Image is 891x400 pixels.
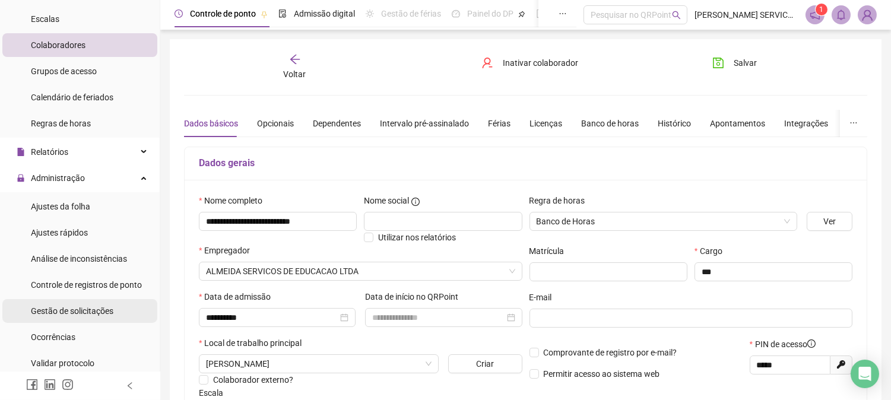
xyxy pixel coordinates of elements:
span: Admissão digital [294,9,355,18]
div: Open Intercom Messenger [851,360,879,388]
span: Colaboradores [31,40,85,50]
span: book [536,9,544,18]
span: Escalas [31,14,59,24]
img: 90701 [858,6,876,24]
h5: Dados gerais [199,156,852,170]
button: Salvar [703,53,766,72]
sup: 1 [816,4,827,15]
span: info-circle [807,339,816,348]
span: Colaborador externo? [213,375,293,385]
div: Dependentes [313,117,361,130]
span: info-circle [411,198,420,206]
span: dashboard [452,9,460,18]
span: Inativar colaborador [503,56,578,69]
span: Análise de inconsistências [31,254,127,264]
span: save [712,57,724,69]
span: arrow-left [289,53,301,65]
span: file [17,148,25,156]
span: sun [366,9,374,18]
button: ellipsis [840,110,867,137]
span: RUA MARECHAL FLORIANO, 21 SALVADOR [206,355,432,373]
label: Matrícula [529,245,572,258]
span: search [672,11,681,20]
label: Local de trabalho principal [199,336,309,350]
span: 1 [820,5,824,14]
span: Comprovante de registro por e-mail? [544,348,677,357]
span: Banco de Horas [537,212,790,230]
span: Voltar [284,69,306,79]
span: bell [836,9,846,20]
span: facebook [26,379,38,391]
span: Validar protocolo [31,358,94,368]
span: Gestão de solicitações [31,306,113,316]
span: clock-circle [175,9,183,18]
span: user-delete [481,57,493,69]
span: Ajustes rápidos [31,228,88,237]
div: Licenças [529,117,562,130]
span: pushpin [261,11,268,18]
div: Banco de horas [581,117,639,130]
span: Gestão de férias [381,9,441,18]
button: Criar [448,354,522,373]
span: Salvar [734,56,757,69]
span: file-done [278,9,287,18]
button: Inativar colaborador [473,53,587,72]
span: lock [17,174,25,182]
label: Escala [199,386,231,399]
span: Calendário de feriados [31,93,113,102]
label: Empregador [199,244,258,257]
span: ellipsis [559,9,567,18]
span: Ver [823,215,836,228]
span: Relatórios [31,147,68,157]
span: Controle de registros de ponto [31,280,142,290]
div: Intervalo pré-assinalado [380,117,469,130]
div: Dados básicos [184,117,238,130]
label: Regra de horas [529,194,593,207]
div: Apontamentos [710,117,765,130]
span: instagram [62,379,74,391]
span: Permitir acesso ao sistema web [544,369,660,379]
span: Criar [476,357,494,370]
span: Administração [31,173,85,183]
div: Integrações [784,117,828,130]
span: ALMEIDA SERVICOS DE EDUCACAO LTDA [206,262,515,280]
label: Cargo [695,245,730,258]
label: Data de início no QRPoint [365,290,466,303]
label: Data de admissão [199,290,278,303]
span: linkedin [44,379,56,391]
span: PIN de acesso [755,338,816,351]
span: pushpin [518,11,525,18]
span: Nome social [364,194,409,207]
label: E-mail [529,291,560,304]
span: [PERSON_NAME] SERVICOS DE EDUCACAO LTDA [695,8,798,21]
span: Grupos de acesso [31,66,97,76]
span: Controle de ponto [190,9,256,18]
label: Nome completo [199,194,270,207]
span: Utilizar nos relatórios [378,233,456,242]
span: Ocorrências [31,332,75,342]
div: Histórico [658,117,691,130]
div: Férias [488,117,510,130]
button: Ver [807,212,852,231]
span: notification [810,9,820,20]
span: ellipsis [849,119,858,127]
span: Regras de horas [31,119,91,128]
span: Painel do DP [467,9,513,18]
span: left [126,382,134,390]
span: Ajustes da folha [31,202,90,211]
div: Opcionais [257,117,294,130]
